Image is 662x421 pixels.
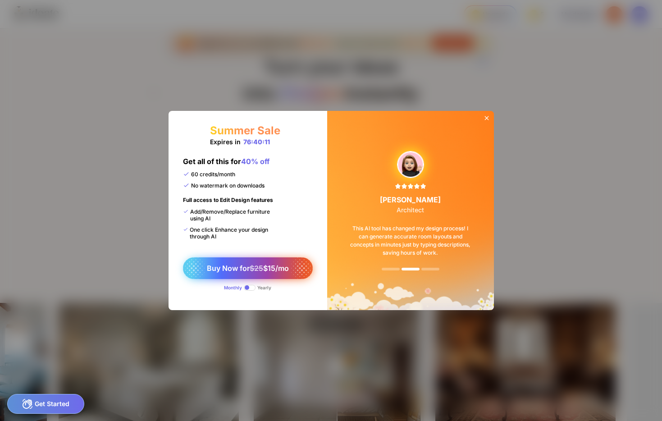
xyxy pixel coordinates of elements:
[397,151,424,178] img: upgradeReviewAvtar-4.png
[183,171,235,178] div: 60 credits/month
[338,214,483,268] div: This AI tool has changed my design process! I can generate accurate room layouts and concepts in ...
[257,285,271,290] div: Yearly
[183,157,269,171] div: Get all of this for
[183,226,279,240] div: One click Enhance your design through AI
[207,264,289,273] span: Buy Now for $15/mo
[210,138,270,146] div: Expires in
[183,208,279,222] div: Add/Remove/Replace furniture using AI
[224,285,242,290] div: Monthly
[183,182,265,189] div: No watermark on downloads
[250,264,263,273] span: $25
[183,197,273,208] div: Full access to Edit Design features
[327,111,494,310] img: summerSaleBg.png
[243,138,270,146] div: 76:40:11
[210,124,280,137] div: Summer Sale
[397,206,424,214] span: Architect
[241,157,269,166] span: 40% off
[7,394,84,414] div: Get Started
[380,195,441,214] div: [PERSON_NAME]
